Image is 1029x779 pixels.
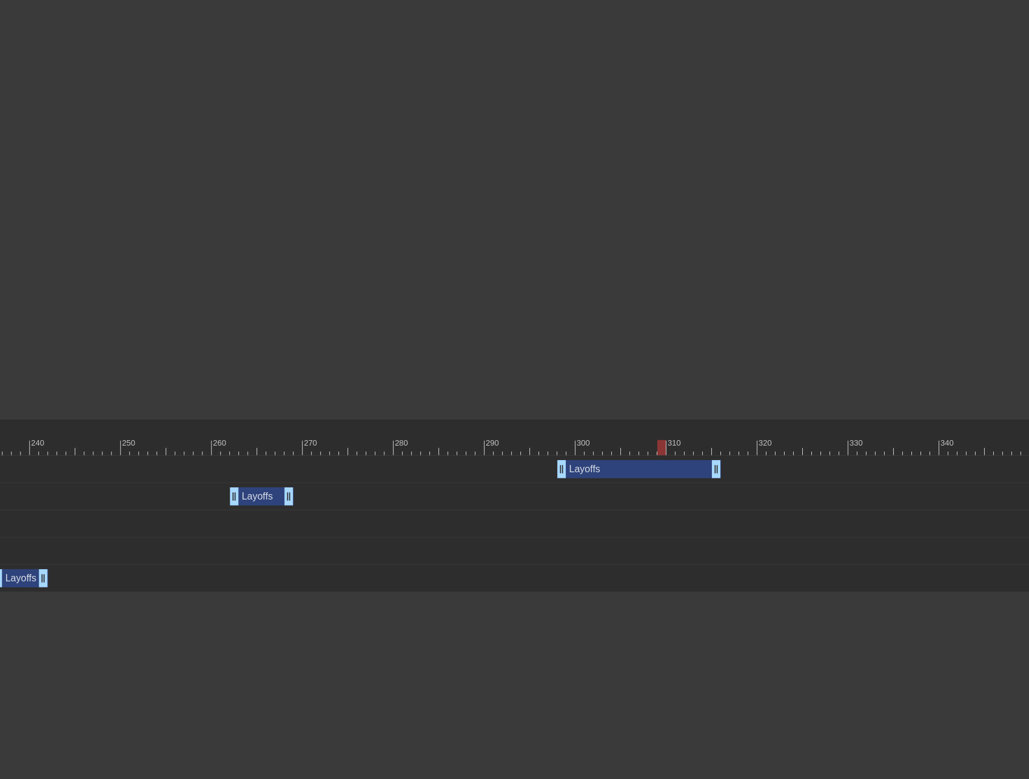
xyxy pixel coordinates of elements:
div: 320 [759,437,774,449]
div: 330 [850,437,865,449]
div: 260 [213,437,228,449]
div: 240 [31,437,46,449]
div: 250 [122,437,137,449]
div: 340 [940,437,956,449]
div: 300 [577,437,592,449]
div: 270 [304,437,319,449]
span: drag_handle [228,490,240,503]
div: 280 [395,437,410,449]
div: 310 [668,437,683,449]
span: drag_handle [283,490,295,503]
span: drag_handle [710,463,722,475]
span: drag_handle [37,572,49,584]
div: 290 [486,437,501,449]
span: drag_handle [555,463,568,475]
